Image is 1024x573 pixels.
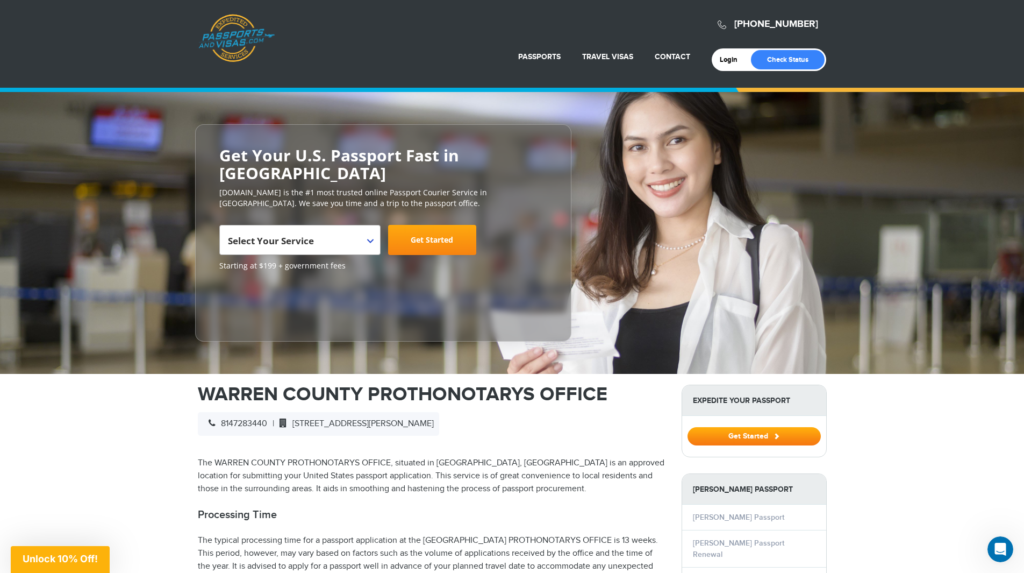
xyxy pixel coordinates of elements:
[23,553,98,564] span: Unlock 10% Off!
[693,539,784,559] a: [PERSON_NAME] Passport Renewal
[198,412,439,436] div: |
[688,431,821,440] a: Get Started
[219,146,547,182] h2: Get Your U.S. Passport Fast in [GEOGRAPHIC_DATA]
[751,50,825,69] a: Check Status
[228,235,314,247] span: Select Your Service
[198,508,665,521] h2: Processing Time
[693,513,784,522] a: [PERSON_NAME] Passport
[518,52,561,61] a: Passports
[198,385,665,404] h1: WARREN COUNTY PROTHONOTARYS OFFICE
[274,419,434,429] span: [STREET_ADDRESS][PERSON_NAME]
[219,187,547,209] p: [DOMAIN_NAME] is the #1 most trusted online Passport Courier Service in [GEOGRAPHIC_DATA]. We sav...
[682,474,826,505] strong: [PERSON_NAME] Passport
[655,52,690,61] a: Contact
[734,18,818,30] a: [PHONE_NUMBER]
[688,427,821,445] button: Get Started
[198,14,275,62] a: Passports & [DOMAIN_NAME]
[11,546,110,573] div: Unlock 10% Off!
[219,225,381,255] span: Select Your Service
[388,225,476,255] a: Get Started
[582,52,633,61] a: Travel Visas
[720,55,745,64] a: Login
[228,229,369,259] span: Select Your Service
[198,457,665,496] p: The WARREN COUNTY PROTHONOTARYS OFFICE, situated in [GEOGRAPHIC_DATA], [GEOGRAPHIC_DATA] is an ap...
[203,419,267,429] span: 8147283440
[987,536,1013,562] iframe: Intercom live chat
[219,277,300,330] iframe: Customer reviews powered by Trustpilot
[219,260,547,271] span: Starting at $199 + government fees
[682,385,826,416] strong: Expedite Your Passport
